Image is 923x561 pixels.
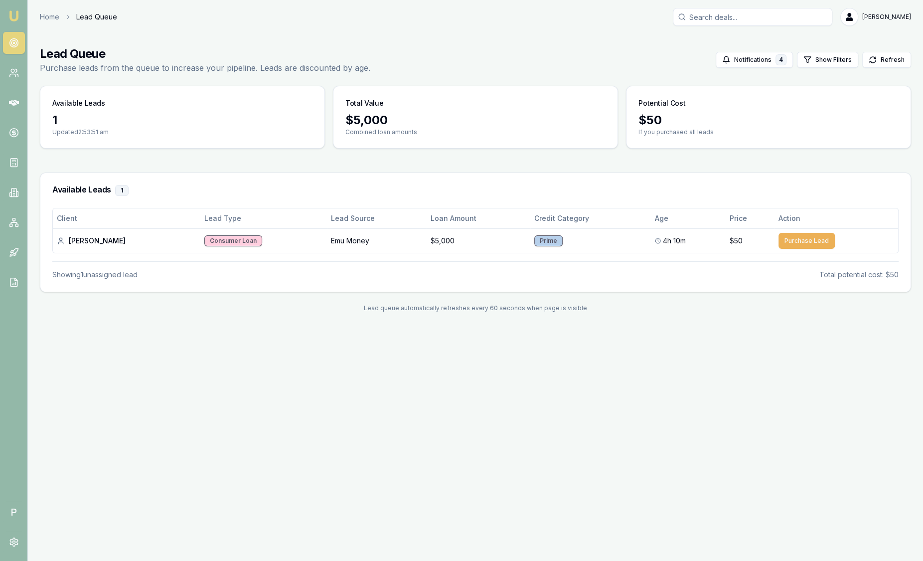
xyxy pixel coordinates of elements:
div: 1 [115,185,129,196]
th: Credit Category [530,208,651,228]
div: $ 5,000 [345,112,606,128]
button: Notifications4 [716,52,793,68]
th: Lead Source [327,208,427,228]
th: Lead Type [200,208,327,228]
img: emu-icon-u.png [8,10,20,22]
h3: Potential Cost [638,98,685,108]
span: [PERSON_NAME] [862,13,911,21]
div: Lead queue automatically refreshes every 60 seconds when page is visible [40,304,911,312]
button: Show Filters [797,52,858,68]
p: Updated 2:53:51 am [52,128,312,136]
span: 4h 10m [663,236,686,246]
h3: Total Value [345,98,383,108]
p: If you purchased all leads [638,128,899,136]
th: Loan Amount [427,208,530,228]
th: Price [726,208,774,228]
div: Showing 1 unassigned lead [52,270,138,280]
th: Client [53,208,200,228]
div: 4 [775,54,786,65]
div: $ 50 [638,112,899,128]
div: [PERSON_NAME] [57,236,196,246]
button: Refresh [862,52,911,68]
button: Purchase Lead [778,233,835,249]
span: P [3,501,25,523]
nav: breadcrumb [40,12,117,22]
input: Search deals [673,8,832,26]
div: Prime [534,235,563,246]
a: Home [40,12,59,22]
p: Combined loan amounts [345,128,606,136]
div: Consumer Loan [204,235,262,246]
th: Age [651,208,726,228]
p: Purchase leads from the queue to increase your pipeline. Leads are discounted by age. [40,62,370,74]
h3: Available Leads [52,185,899,196]
div: Total potential cost: $50 [819,270,899,280]
h3: Available Leads [52,98,105,108]
span: $50 [730,236,743,246]
td: $5,000 [427,228,530,253]
h1: Lead Queue [40,46,370,62]
th: Action [774,208,898,228]
span: Lead Queue [76,12,117,22]
td: Emu Money [327,228,427,253]
div: 1 [52,112,312,128]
